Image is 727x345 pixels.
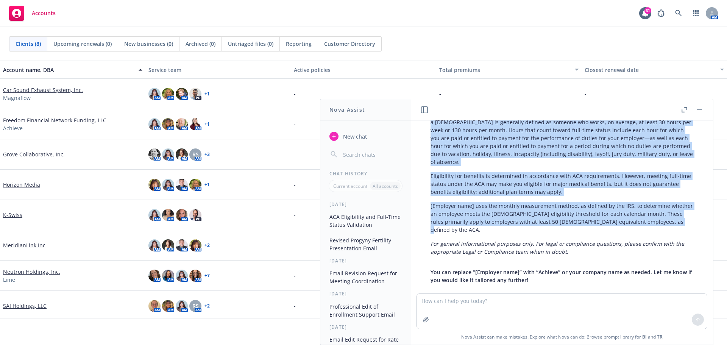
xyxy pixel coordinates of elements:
[228,40,273,48] span: Untriaged files (0)
[148,148,161,161] img: photo
[176,118,188,130] img: photo
[326,267,405,287] button: Email Revision Request for Meeting Coordination
[176,88,188,100] img: photo
[3,94,31,102] span: Magnaflow
[204,92,210,96] a: + 1
[294,90,296,98] span: -
[189,209,201,221] img: photo
[148,88,161,100] img: photo
[582,61,727,79] button: Closest renewal date
[294,302,296,310] span: -
[585,66,716,74] div: Closest renewal date
[431,110,693,166] p: You and your dependents are eligible for the plan if you are a [DEMOGRAPHIC_DATA]. Under the ACA,...
[320,201,411,208] div: [DATE]
[326,234,405,254] button: Revised Progyny Fertility Presentation Email
[431,202,693,234] p: [Employer name] uses the monthly measurement method, as defined by the IRS, to determine whether ...
[204,304,210,308] a: + 2
[320,258,411,264] div: [DATE]
[324,40,375,48] span: Customer Directory
[148,239,161,251] img: photo
[176,148,188,161] img: photo
[189,88,201,100] img: photo
[162,270,174,282] img: photo
[192,302,199,310] span: RS
[286,40,312,48] span: Reporting
[329,106,365,114] h1: Nova Assist
[3,66,134,74] div: Account name, DBA
[644,7,651,14] div: 61
[204,273,210,278] a: + 7
[3,116,106,124] a: Freedom Financial Network Funding, LLC
[3,268,60,276] a: Neutron Holdings, Inc.
[654,6,669,21] a: Report a Bug
[53,40,112,48] span: Upcoming renewals (0)
[204,122,210,126] a: + 1
[294,181,296,189] span: -
[342,133,367,140] span: New chat
[431,269,692,284] span: You can replace “[Employer name]” with “Achieve” or your company name as needed. Let me know if y...
[333,183,367,189] p: Current account
[642,334,647,340] a: BI
[414,329,710,345] span: Nova Assist can make mistakes. Explore what Nova can do: Browse prompt library for and
[373,183,398,189] p: All accounts
[204,243,210,248] a: + 2
[124,40,173,48] span: New businesses (0)
[320,290,411,297] div: [DATE]
[148,179,161,191] img: photo
[3,86,83,94] a: Car Sound Exhaust System, Inc.
[148,270,161,282] img: photo
[294,272,296,279] span: -
[671,6,686,21] a: Search
[162,148,174,161] img: photo
[176,239,188,251] img: photo
[189,118,201,130] img: photo
[32,10,56,16] span: Accounts
[3,124,23,132] span: Achieve
[3,276,15,284] span: Lime
[657,334,663,340] a: TR
[294,211,296,219] span: -
[204,183,210,187] a: + 1
[439,66,570,74] div: Total premiums
[189,239,201,251] img: photo
[688,6,704,21] a: Switch app
[431,240,684,255] em: For general informational purposes only. For legal or compliance questions, please confirm with t...
[3,150,65,158] a: Grove Collaborative, Inc.
[294,66,433,74] div: Active policies
[162,209,174,221] img: photo
[176,209,188,221] img: photo
[436,61,582,79] button: Total premiums
[294,120,296,128] span: -
[145,61,291,79] button: Service team
[176,270,188,282] img: photo
[326,211,405,231] button: ACA Eligibility and Full-Time Status Validation
[3,211,22,219] a: K-Swiss
[189,270,201,282] img: photo
[189,179,201,191] img: photo
[3,302,47,310] a: SAI Holdings, LLC
[162,239,174,251] img: photo
[439,90,441,98] span: -
[162,300,174,312] img: photo
[148,209,161,221] img: photo
[176,179,188,191] img: photo
[431,172,693,196] p: Eligibility for benefits is determined in accordance with ACA requirements. However, meeting full...
[6,3,59,24] a: Accounts
[162,118,174,130] img: photo
[326,300,405,321] button: Professional Edit of Enrollment Support Email
[16,40,41,48] span: Clients (8)
[3,241,45,249] a: MeridianLink Inc
[186,40,215,48] span: Archived (0)
[326,130,405,143] button: New chat
[320,170,411,177] div: Chat History
[162,88,174,100] img: photo
[162,179,174,191] img: photo
[204,152,210,157] a: + 3
[192,150,199,158] span: RS
[3,181,40,189] a: Horizon Media
[148,300,161,312] img: photo
[342,149,402,160] input: Search chats
[291,61,436,79] button: Active policies
[294,241,296,249] span: -
[585,90,587,98] span: -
